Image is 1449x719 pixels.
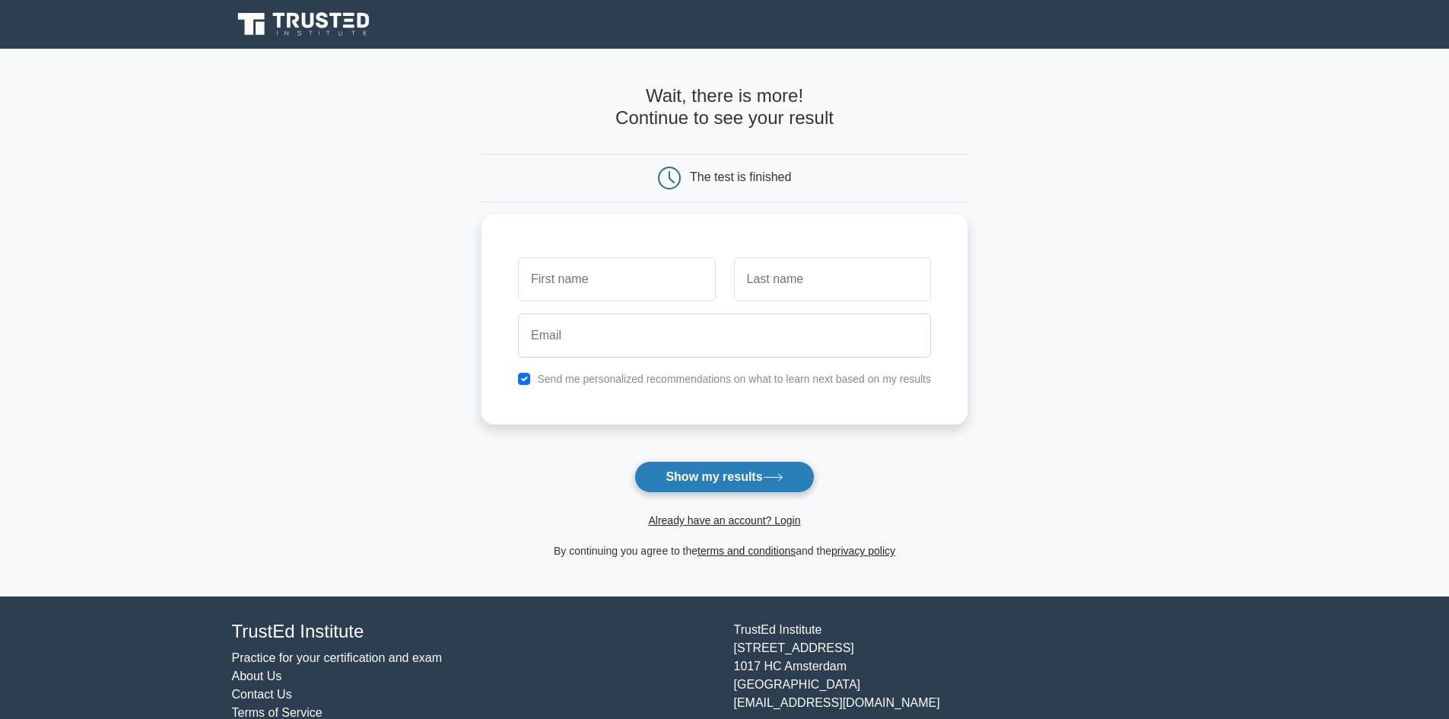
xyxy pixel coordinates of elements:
[634,461,814,493] button: Show my results
[232,706,323,719] a: Terms of Service
[232,651,443,664] a: Practice for your certification and exam
[537,373,931,385] label: Send me personalized recommendations on what to learn next based on my results
[232,670,282,682] a: About Us
[232,621,716,643] h4: TrustEd Institute
[734,257,931,301] input: Last name
[518,257,715,301] input: First name
[831,545,895,557] a: privacy policy
[518,313,931,358] input: Email
[648,514,800,527] a: Already have an account? Login
[690,170,791,183] div: The test is finished
[697,545,796,557] a: terms and conditions
[481,85,968,129] h4: Wait, there is more! Continue to see your result
[472,542,977,560] div: By continuing you agree to the and the
[232,688,292,701] a: Contact Us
